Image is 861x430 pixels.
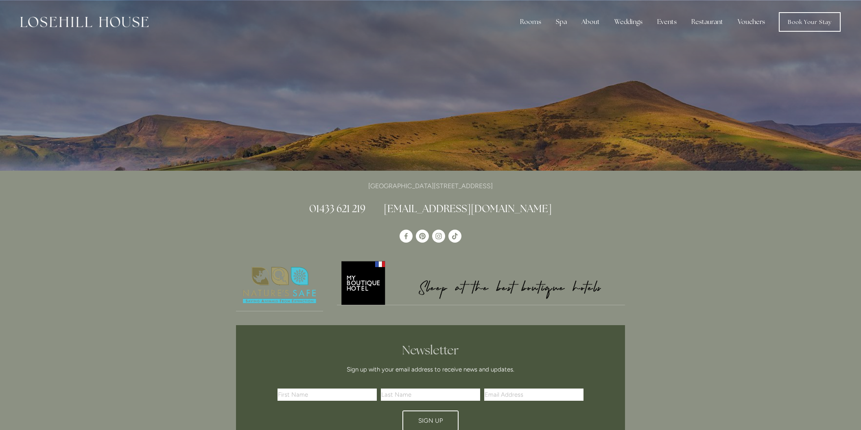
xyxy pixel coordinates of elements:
a: Pinterest [416,230,429,243]
a: Instagram [432,230,445,243]
img: Losehill House [20,17,149,27]
p: Sign up with your email address to receive news and updates. [280,365,581,374]
a: Losehill House Hotel & Spa [400,230,413,243]
img: Nature's Safe - Logo [236,260,323,311]
p: [GEOGRAPHIC_DATA][STREET_ADDRESS] [236,180,625,191]
span: Sign Up [418,417,443,424]
div: Weddings [608,14,649,30]
a: Nature's Safe - Logo [236,260,323,311]
img: My Boutique Hotel - Logo [337,260,625,305]
div: Events [651,14,683,30]
a: Vouchers [731,14,771,30]
a: [EMAIL_ADDRESS][DOMAIN_NAME] [384,202,552,215]
a: Book Your Stay [779,12,841,32]
input: Email Address [484,389,583,401]
a: 01433 621 219 [309,202,365,215]
div: About [575,14,606,30]
div: Restaurant [685,14,730,30]
div: Spa [549,14,573,30]
input: Last Name [381,389,480,401]
input: First Name [278,389,377,401]
div: Rooms [514,14,548,30]
a: TikTok [448,230,461,243]
h2: Newsletter [280,343,581,358]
